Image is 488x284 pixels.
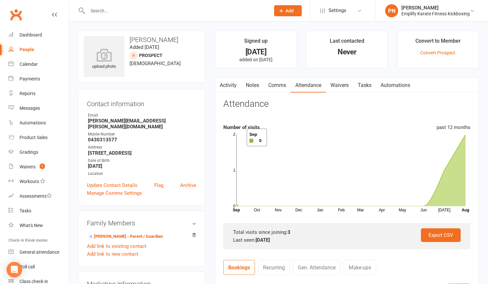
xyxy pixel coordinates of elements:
[20,91,35,96] div: Reports
[8,260,69,274] a: Roll call
[20,164,35,169] div: Waivers
[8,116,69,130] a: Automations
[8,28,69,42] a: Dashboard
[154,181,163,189] a: Flag
[87,98,196,107] h3: Contact information
[20,120,46,125] div: Automations
[20,76,40,81] div: Payments
[88,158,196,164] div: Date of Birth
[8,189,69,204] a: Assessments
[256,237,270,243] strong: [DATE]
[130,61,181,66] span: [DEMOGRAPHIC_DATA]
[8,145,69,160] a: Gradings
[20,149,38,155] div: Gradings
[401,5,470,11] div: [PERSON_NAME]
[87,220,196,227] h3: Family Members
[376,78,415,93] a: Automations
[87,189,142,197] a: Manage Comms Settings
[233,228,461,236] div: Total visits since joining:
[312,49,382,55] div: Never
[8,245,69,260] a: General attendance kiosk mode
[40,163,45,169] span: 1
[8,57,69,72] a: Calendar
[274,5,302,16] button: Add
[20,106,40,111] div: Messages
[330,37,364,49] div: Last contacted
[130,44,159,50] time: Added [DATE]
[353,78,376,93] a: Tasks
[87,181,137,189] a: Update Contact Details
[20,179,39,184] div: Workouts
[88,137,196,143] strong: 0430313577
[84,49,124,70] div: upload photo
[86,6,266,15] input: Search...
[8,160,69,174] a: Waivers 1
[88,233,163,240] a: [PERSON_NAME] - Parent / Guardian
[20,47,34,52] div: People
[180,181,196,189] a: Archive
[87,250,138,258] a: Add link to new contact
[401,11,470,17] div: Emplify Karate Fitness Kickboxing
[258,260,290,275] a: Recurring
[221,49,290,55] div: [DATE]
[293,260,341,275] a: Gen. Attendance
[223,99,269,109] h3: Attendance
[139,53,162,58] snap: prospect
[8,101,69,116] a: Messages
[241,78,264,93] a: Notes
[421,228,461,242] a: Export CSV
[20,208,31,213] div: Tasks
[88,150,196,156] strong: [STREET_ADDRESS]
[8,204,69,218] a: Tasks
[88,144,196,150] div: Address
[287,229,290,235] strong: 3
[88,131,196,137] div: Mobile Number
[20,193,52,199] div: Assessments
[8,218,69,233] a: What's New
[8,7,24,23] a: Clubworx
[88,163,196,169] strong: [DATE]
[87,242,146,250] a: Add link to existing contact
[221,57,290,62] p: added on [DATE]
[7,262,22,277] div: Open Intercom Messenger
[88,171,196,177] div: Location
[20,264,35,269] div: Roll call
[84,36,200,43] h3: [PERSON_NAME]
[20,62,38,67] div: Calendar
[20,223,43,228] div: What's New
[8,174,69,189] a: Workouts
[415,37,461,49] div: Convert to Member
[326,78,353,93] a: Waivers
[88,112,196,119] div: Email
[20,249,59,255] div: General attendance
[20,32,42,37] div: Dashboard
[244,37,268,49] div: Signed up
[8,72,69,86] a: Payments
[437,123,470,131] div: past 12 months
[264,78,291,93] a: Comms
[20,135,48,140] div: Product Sales
[344,260,376,275] a: Make-ups
[385,4,398,17] div: PN
[420,50,455,55] a: Convert Prospect
[215,78,241,93] a: Activity
[8,86,69,101] a: Reports
[223,260,255,275] a: Bookings
[223,124,260,130] strong: Number of visits
[88,118,196,130] strong: [PERSON_NAME][EMAIL_ADDRESS][PERSON_NAME][DOMAIN_NAME]
[233,236,461,244] div: Last seen:
[20,279,48,284] div: Class check-in
[8,42,69,57] a: People
[8,130,69,145] a: Product Sales
[328,3,346,18] span: Settings
[286,8,294,13] span: Add
[291,78,326,93] a: Attendance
